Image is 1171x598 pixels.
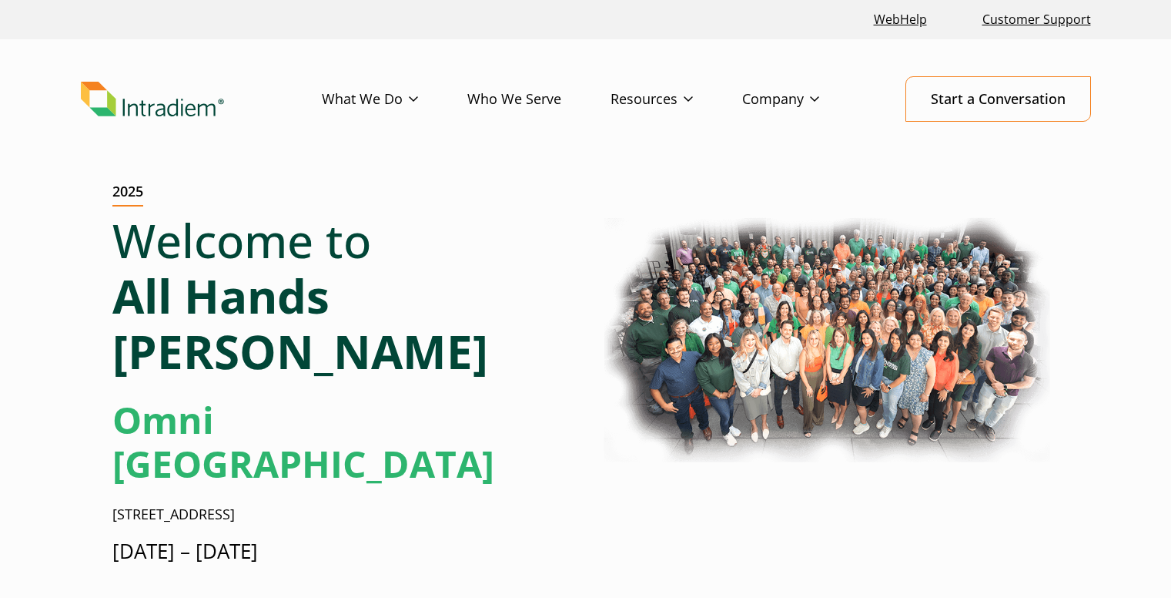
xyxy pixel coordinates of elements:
a: Link to homepage of Intradiem [81,82,322,117]
strong: All Hands [112,264,330,328]
p: [DATE] – [DATE] [112,537,574,566]
a: Customer Support [976,3,1097,36]
h2: 2025 [112,183,143,207]
h1: Welcome to [112,213,574,379]
a: Resources [611,77,742,122]
strong: Omni [GEOGRAPHIC_DATA] [112,395,494,489]
a: Who We Serve [467,77,611,122]
strong: [PERSON_NAME] [112,320,488,383]
a: What We Do [322,77,467,122]
a: Start a Conversation [905,76,1091,122]
a: Company [742,77,868,122]
a: Link opens in a new window [868,3,933,36]
p: [STREET_ADDRESS] [112,505,574,525]
img: Intradiem [81,82,224,117]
